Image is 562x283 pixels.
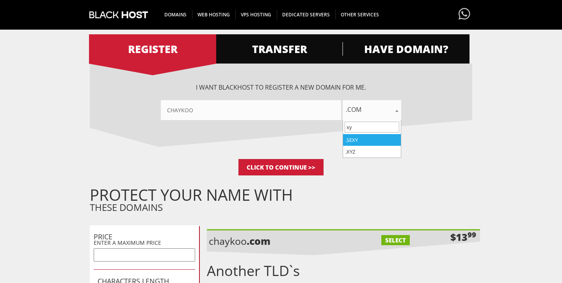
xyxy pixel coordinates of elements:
span: TRANSFER [215,42,343,56]
b: .com [247,234,270,248]
span: WEB HOSTING [192,10,236,19]
span: VPS HOSTING [235,10,277,19]
span: DOMAINS [159,10,192,19]
a: REGISTER [89,34,216,64]
sup: 99 [468,230,476,239]
input: Click to Continue >> [238,159,324,175]
div: THESE DOMAINS [90,189,480,214]
div: I want BlackHOST to register a new domain for me. [90,83,472,120]
label: SELECT [381,235,410,245]
h1: PRICE [94,233,195,241]
h1: Another TLD`s [207,263,480,279]
li: .xyz [343,146,401,157]
span: .com [343,100,401,120]
a: TRANSFER [215,34,343,64]
span: REGISTER [89,42,216,56]
span: OTHER SERVICES [335,10,384,19]
span: DEDICATED SERVERS [277,10,336,19]
h1: PROTECT YOUR NAME WITH [90,189,480,201]
li: .sexy [343,134,401,146]
p: ENTER A MAXIMUM PRICE [94,239,195,246]
span: HAVE DOMAIN? [342,42,470,56]
p: chaykoo [209,234,345,248]
a: HAVE DOMAIN? [342,34,470,64]
div: $13 [450,230,476,244]
span: .com [343,104,401,115]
